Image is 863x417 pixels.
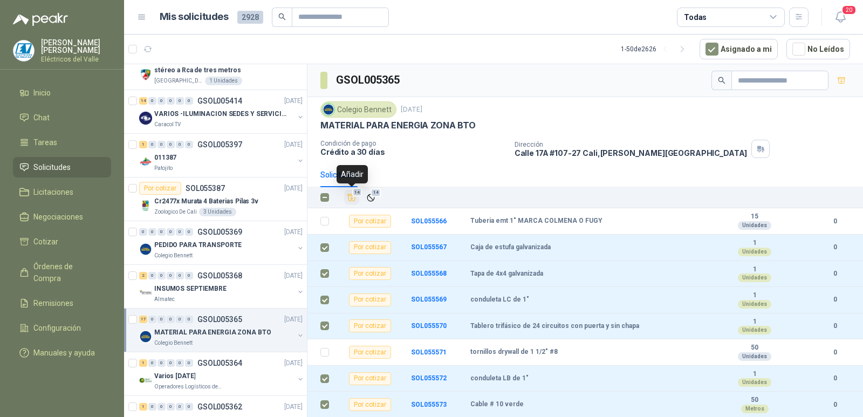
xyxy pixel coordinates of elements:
div: 3 Unidades [199,208,236,216]
div: 1 [139,359,147,367]
b: SOL055568 [411,270,447,277]
button: Ignorar [364,190,378,205]
div: 0 [176,141,184,148]
p: [DATE] [284,315,303,325]
p: Operadores Logísticos del Caribe [154,382,222,391]
b: conduleta LC de 1" [470,296,529,304]
img: Company Logo [13,40,34,61]
div: 0 [176,403,184,411]
b: 0 [820,269,850,279]
p: Crédito a 30 días [320,147,506,156]
a: Solicitudes [13,157,111,177]
div: 0 [148,97,156,105]
p: [DATE] [284,183,303,194]
p: Almatec [154,295,175,304]
a: Órdenes de Compra [13,256,111,289]
span: Manuales y ayuda [33,347,95,359]
div: 1 - 50 de 2626 [621,40,691,58]
span: Chat [33,112,50,124]
p: MATERIAL PARA ENERGIA ZONA BTO [154,327,271,338]
p: GSOL005414 [197,97,242,105]
p: SOL055387 [186,184,225,192]
span: Cotizar [33,236,58,248]
b: 1 [717,318,792,326]
img: Company Logo [139,68,152,81]
span: Licitaciones [33,186,73,198]
span: 2928 [237,11,263,24]
a: Negociaciones [13,207,111,227]
b: SOL055567 [411,243,447,251]
p: VARIOS -ILUMINACION SEDES Y SERVICIOS [154,109,289,119]
a: SOL055572 [411,374,447,382]
div: 0 [157,141,166,148]
div: Por cotizar [349,215,391,228]
div: 0 [157,272,166,279]
p: [PERSON_NAME] [PERSON_NAME] [41,39,111,54]
b: 0 [820,400,850,410]
p: INSUMOS SEPTIEMBRE [154,284,227,294]
button: No Leídos [786,39,850,59]
div: Solicitudes [320,169,358,181]
b: 0 [820,216,850,227]
div: Añadir [337,165,368,183]
span: 14 [352,188,362,197]
a: SOL055570 [411,322,447,330]
b: 1 [717,370,792,379]
div: 0 [167,228,175,236]
div: Por cotizar [349,398,391,411]
p: GSOL005369 [197,228,242,236]
b: SOL055573 [411,401,447,408]
h1: Mis solicitudes [160,9,229,25]
div: Unidades [738,378,771,387]
div: Unidades [738,221,771,230]
a: SOL055569 [411,296,447,303]
p: GSOL005365 [197,316,242,323]
div: 0 [157,97,166,105]
b: Tablero trifásico de 24 circuitos con puerta y sin chapa [470,322,639,331]
div: 1 [139,141,147,148]
div: 0 [157,316,166,323]
b: 1 [717,291,792,300]
div: Por cotizar [349,372,391,385]
p: [DATE] [401,105,422,115]
div: 0 [148,316,156,323]
p: Colegio Bennett [154,339,193,347]
b: 0 [820,295,850,305]
a: 0 0 0 0 0 0 GSOL005369[DATE] Company LogoPEDIDO PARA TRANSPORTEColegio Bennett [139,225,305,260]
a: 2 0 0 0 0 0 GSOL005368[DATE] Company LogoINSUMOS SEPTIEMBREAlmatec [139,269,305,304]
p: [DATE] [284,358,303,368]
span: Configuración [33,322,81,334]
h3: GSOL005365 [336,72,401,88]
div: Metros [741,405,769,413]
b: 0 [820,373,850,384]
div: 0 [185,359,193,367]
span: Negociaciones [33,211,83,223]
span: Inicio [33,87,51,99]
a: 1 0 0 0 0 0 GSOL005397[DATE] Company Logo011387Patojito [139,138,305,173]
p: [DATE] [284,402,303,412]
a: 1 0 0 0 0 0 GSOL005364[DATE] Company LogoVarios [DATE]Operadores Logísticos del Caribe [139,357,305,391]
b: 50 [717,396,792,405]
div: 0 [185,316,193,323]
b: 0 [820,242,850,252]
div: Unidades [738,326,771,334]
div: 0 [157,228,166,236]
a: SOL055566 [411,217,447,225]
div: 2 [139,272,147,279]
b: Caja de estufa galvanizada [470,243,551,252]
div: 0 [148,228,156,236]
div: Por cotizar [139,182,181,195]
div: 0 [167,359,175,367]
b: 0 [820,321,850,331]
div: Por cotizar [349,241,391,254]
div: 0 [176,272,184,279]
div: Por cotizar [349,267,391,280]
div: 0 [148,141,156,148]
div: 14 [139,97,147,105]
div: Unidades [738,300,771,309]
div: Unidades [738,248,771,256]
a: Configuración [13,318,111,338]
img: Logo peakr [13,13,68,26]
